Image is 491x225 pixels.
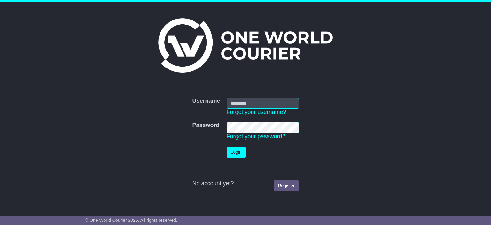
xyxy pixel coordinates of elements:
[227,147,246,158] button: Login
[227,133,285,140] a: Forgot your password?
[192,180,299,187] div: No account yet?
[274,180,299,191] a: Register
[192,98,220,105] label: Username
[192,122,219,129] label: Password
[227,109,286,115] a: Forgot your username?
[158,18,333,73] img: One World
[85,218,177,223] span: © One World Courier 2025. All rights reserved.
